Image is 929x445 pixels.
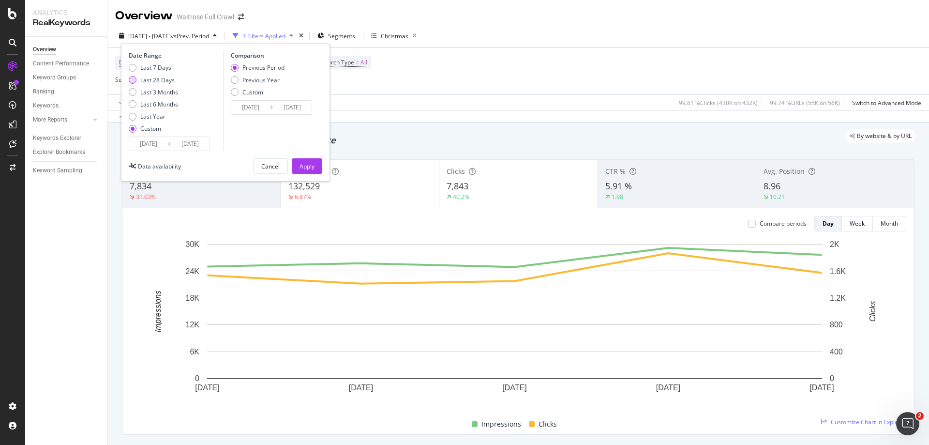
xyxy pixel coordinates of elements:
div: Last 28 Days [129,76,178,84]
div: Content Performance [33,59,89,69]
text: [DATE] [502,384,526,392]
a: Keyword Sampling [33,166,100,176]
div: Compare periods [760,219,807,228]
div: Last 7 Days [129,63,178,72]
button: Segments [314,28,359,44]
div: Previous Year [242,76,280,84]
a: Keywords [33,101,100,111]
text: 400 [830,348,843,356]
text: 6K [190,348,199,356]
span: Clicks [539,418,557,430]
span: All [360,56,367,69]
button: Switch to Advanced Mode [848,95,921,110]
text: [DATE] [349,384,373,392]
span: 132,529 [288,180,320,192]
div: 3 Filters Applied [242,32,285,40]
button: Christmas [367,28,420,44]
a: Keyword Groups [33,73,100,83]
div: Last Year [129,112,178,121]
div: Custom [129,124,178,133]
div: times [297,31,305,41]
button: [DATE] - [DATE]vsPrev. Period [115,28,221,44]
span: Search Type [321,58,354,66]
div: A chart. [130,239,899,407]
div: Previous Period [231,63,285,72]
span: Customize Chart in Explorer [831,418,906,426]
div: 1.98 [612,193,623,201]
button: 3 Filters Applied [229,28,297,44]
div: Month [881,219,898,228]
div: Custom [242,88,263,96]
span: By website & by URL [857,133,912,139]
div: legacy label [846,129,915,143]
text: Impressions [154,291,162,332]
button: Week [842,216,873,231]
div: Apply [300,162,315,170]
div: Date Range [129,51,221,60]
text: 1.2K [830,294,846,302]
span: Device [119,58,137,66]
div: Last 3 Months [140,88,178,96]
text: 1.6K [830,267,846,275]
text: 0 [195,374,199,383]
div: Last Year [140,112,165,121]
text: 24K [186,267,200,275]
text: 2K [830,240,839,248]
a: Explorer Bookmarks [33,147,100,157]
div: Christmas [381,32,408,40]
button: Day [814,216,842,231]
div: Previous Period [242,63,285,72]
a: More Reports [33,115,90,125]
button: Apply [292,158,322,174]
span: vs Prev. Period [171,32,209,40]
div: 99.61 % Clicks ( 430K on 432K ) [679,99,758,107]
div: Cancel [261,162,280,170]
button: Apply [115,95,143,110]
text: [DATE] [195,384,219,392]
div: Custom [231,88,285,96]
div: Last 6 Months [129,100,178,108]
a: Ranking [33,87,100,97]
iframe: Intercom live chat [896,412,919,435]
div: Keyword Groups [33,73,76,83]
div: Last 3 Months [129,88,178,96]
div: Waitrose Full Crawl [177,12,234,22]
a: Content Performance [33,59,100,69]
div: Last 7 Days [140,63,171,72]
span: 8.96 [764,180,780,192]
div: Overview [115,8,173,24]
div: 40.2% [453,193,469,201]
span: [DATE] - [DATE] [128,32,171,40]
span: Segments [328,32,355,40]
span: CTR % [605,167,626,176]
input: Start Date [129,137,168,151]
span: 5.91 % [605,180,632,192]
input: Start Date [231,101,270,114]
div: 99.74 % URLs ( 55K on 56K ) [770,99,840,107]
span: 2 [916,412,924,420]
text: 0 [830,374,834,383]
text: 18K [186,294,200,302]
button: Month [873,216,906,231]
div: Keywords [33,101,59,111]
div: Overview [33,45,56,55]
span: 7,834 [130,180,151,192]
input: End Date [171,137,210,151]
div: Analytics [33,8,99,17]
text: Clicks [869,301,877,322]
span: 7,843 [447,180,468,192]
text: 12K [186,321,200,329]
div: Previous Year [231,76,285,84]
div: RealKeywords [33,17,99,29]
text: [DATE] [809,384,834,392]
span: = [356,58,359,66]
div: Keywords Explorer [33,133,81,143]
div: 31.03% [136,193,156,201]
div: Switch to Advanced Mode [852,99,921,107]
button: Cancel [253,158,288,174]
a: Overview [33,45,100,55]
div: Custom [140,124,161,133]
div: Data availability [138,162,181,170]
span: Impressions [481,418,521,430]
div: Keyword Sampling [33,166,82,176]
